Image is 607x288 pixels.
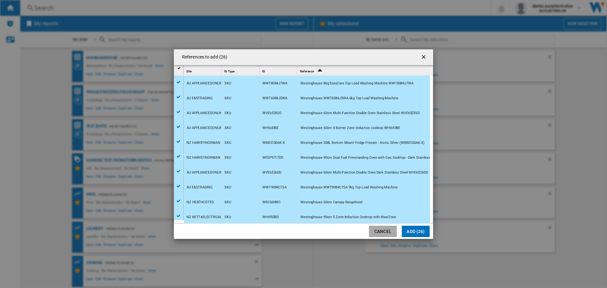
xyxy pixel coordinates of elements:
div: Sort Ascending [299,65,430,75]
div: Sort None [185,65,221,75]
span: Site [186,70,192,73]
div: Sort None [261,65,297,75]
div: Westinghouse 60cm Multi-Function Double Oven Stainless Steel WVE6525SD [300,106,420,120]
div: WVE6526DD [262,165,281,180]
div: WWT8084J7WA [262,76,287,91]
ng-md-icon: getI18NText('BUTTONS.CLOSE_DIALOG') [420,54,428,61]
span: Reference [300,70,314,73]
div: NZ HEATHCOTES [187,195,214,210]
span: ID [262,70,265,73]
div: WBB3100AK-X [262,136,285,150]
div: Reference Sort Ascending [299,65,430,75]
button: getI18NText('BUTTONS.CLOSE_DIALOG') [418,51,431,64]
div: AU E&STRADING [187,91,213,106]
div: WRC604WC [262,195,281,210]
div: WVE6525SD [262,106,281,120]
button: Add (26) [402,226,430,237]
div: NZ HARVEYNORMAN [187,150,220,165]
div: Westinghouse 60cm Multi-Function Double Oven Dark Stainless Steel WVE6526DD [300,165,428,180]
button: Cancel [369,226,397,237]
div: AU APPLIANCESONLINE [187,165,224,180]
div: Westinghouse 8kg EasyCare Top Load Washing Machine WWT8084J7WA [300,76,414,91]
div: SKU [224,106,231,120]
div: Westinghouse 60cm Canopy Rangehood [300,195,362,210]
span: Sort Ascending [315,70,325,73]
div: WWT6084J5WA [262,91,287,106]
div: Site Sort None [185,65,221,75]
md-dialog: References to ... [174,49,433,239]
div: NZ HARVEYNORMAN [187,136,220,150]
div: AU APPLIANCESONLINE [187,76,224,91]
div: NZ BETTAELECTRICAL [187,210,222,224]
div: SKU [224,76,231,91]
div: AU E&STRADING [187,180,213,195]
div: WWT9084C7SA [262,180,287,195]
div: SKU [224,136,231,150]
div: SKU [224,180,231,195]
div: SKU [224,121,231,135]
div: AU APPLIANCESONLINE [187,121,224,135]
div: WHI643BE [262,121,279,135]
div: ID Type Sort None [223,65,259,75]
div: Westinghouse 308L Bottom Mount Fridge Freezer - Arctic Silver (WBB3100AK-X) [300,136,425,150]
div: WHI955BD [262,210,279,224]
div: SKU [224,150,231,165]
div: Westinghouse 90cm Dual Fuel Freestanding Oven with Gas Cooktop - Dark Stainless Steel (WFEP9717DD) [300,150,464,165]
div: SKU [224,165,231,180]
div: WFEP9717DD [262,150,283,165]
span: ID Type [224,70,235,73]
div: Westinghouse 90cm 5 Zone Induction Cooktop with MaxiZone [300,210,396,224]
div: Westinghouse WWT9084C7SA 9kg Top Load Washing Machine [300,180,398,195]
h4: References to add (26) [179,54,227,60]
div: SKU [224,210,231,224]
div: Westinghouse WWT6084J5WA 6kg Top Load Washing Machine [300,91,398,106]
div: SKU [224,91,231,106]
div: ID Sort None [261,65,297,75]
div: Westinghouse 60cm 4 Burner Zone Induction cooktop WHI643BE [300,121,400,135]
div: Sort None [223,65,259,75]
div: AU APPLIANCESONLINE [187,106,224,120]
div: SKU [224,195,231,210]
